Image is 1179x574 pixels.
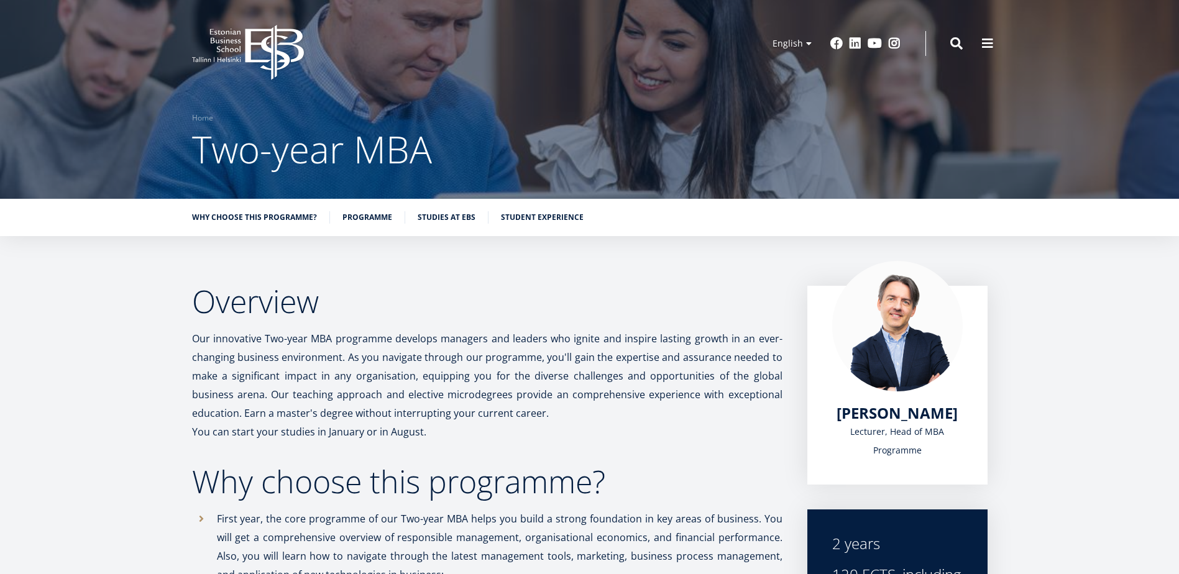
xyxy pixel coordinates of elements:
[837,403,958,423] span: [PERSON_NAME]
[192,211,317,224] a: Why choose this programme?
[418,211,475,224] a: Studies at EBS
[837,404,958,422] a: [PERSON_NAME]
[830,37,843,50] a: Facebook
[832,534,963,553] div: 2 years
[832,261,963,391] img: Marko Rillo
[849,37,861,50] a: Linkedin
[192,329,782,422] p: Our innovative Two-year MBA programme develops managers and leaders who ignite and inspire lastin...
[342,211,392,224] a: Programme
[888,37,901,50] a: Instagram
[192,466,782,497] h2: Why choose this programme?
[192,422,782,441] p: You can start your studies in January or in August.
[192,286,782,317] h2: Overview
[192,112,213,124] a: Home
[868,37,882,50] a: Youtube
[832,422,963,460] div: Lecturer, Head of MBA Programme
[501,211,584,224] a: Student experience
[192,124,432,175] span: Two-year MBA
